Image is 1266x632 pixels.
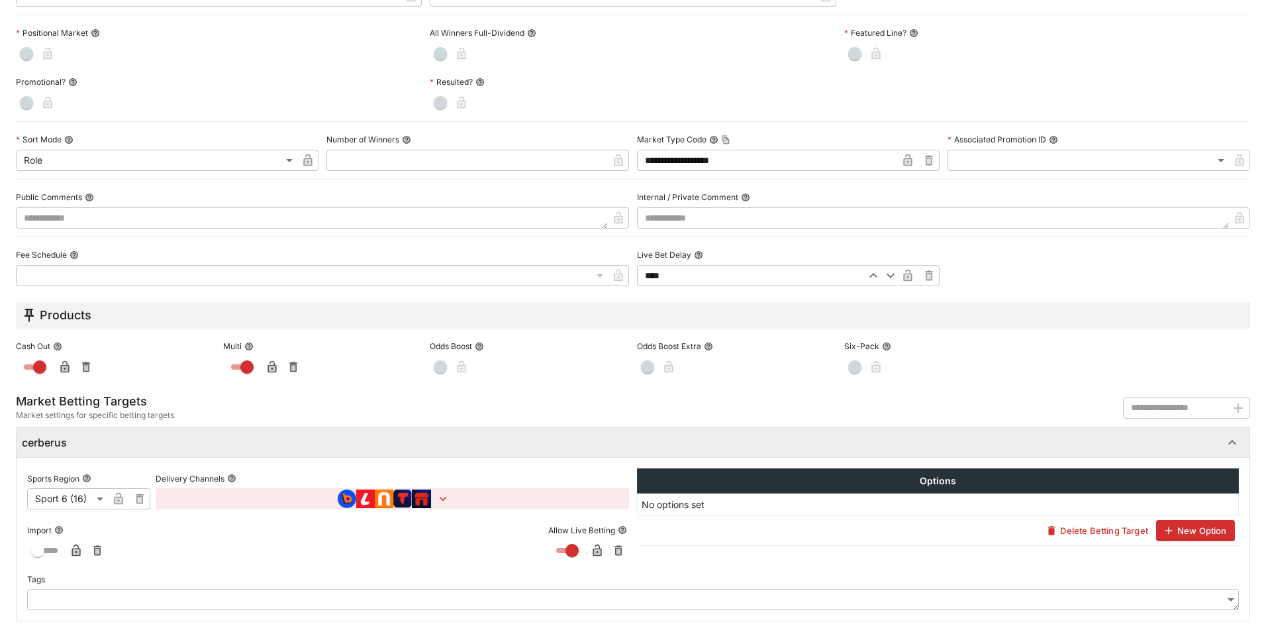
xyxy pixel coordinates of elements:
[638,494,1239,516] td: No options set
[27,488,108,509] div: Sport 6 (16)
[91,28,100,38] button: Positional Market
[16,76,66,87] p: Promotional?
[430,341,472,352] p: Odds Boost
[27,525,52,536] p: Import
[402,135,411,144] button: Number of Winners
[227,474,236,483] button: Delivery Channels
[430,76,473,87] p: Resulted?
[244,342,254,351] button: Multi
[844,27,906,38] p: Featured Line?
[694,250,703,260] button: Live Bet Delay
[16,394,174,409] h5: Market Betting Targets
[16,409,174,422] span: Market settings for specific betting targets
[223,341,242,352] p: Multi
[53,342,62,351] button: Cash Out
[156,473,224,484] p: Delivery Channels
[16,249,67,260] p: Fee Schedule
[637,191,738,203] p: Internal / Private Comment
[68,78,77,87] button: Promotional?
[16,150,297,171] div: Role
[64,135,73,144] button: Sort Mode
[709,135,718,144] button: Market Type CodeCopy To Clipboard
[637,341,701,352] p: Odds Boost Extra
[704,342,713,351] button: Odds Boost Extra
[844,341,879,352] p: Six-Pack
[430,27,524,38] p: All Winners Full-Dividend
[70,250,79,260] button: Fee Schedule
[338,490,356,508] img: brand
[27,574,45,585] p: Tags
[1156,520,1235,541] button: New Option
[27,473,79,484] p: Sports Region
[375,490,393,508] img: brand
[637,249,691,260] p: Live Bet Delay
[948,134,1046,145] p: Associated Promotion ID
[82,474,91,483] button: Sports Region
[909,28,918,38] button: Featured Line?
[412,490,431,508] img: brand
[356,490,375,508] img: brand
[326,134,399,145] p: Number of Winners
[16,134,62,145] p: Sort Mode
[85,193,94,202] button: Public Comments
[16,341,50,352] p: Cash Out
[527,28,536,38] button: All Winners Full-Dividend
[741,193,750,202] button: Internal / Private Comment
[22,436,67,450] h6: cerberus
[637,134,706,145] p: Market Type Code
[1039,520,1155,541] button: Delete Betting Target
[393,490,412,508] img: brand
[548,525,615,536] p: Allow Live Betting
[16,27,88,38] p: Positional Market
[882,342,891,351] button: Six-Pack
[16,191,82,203] p: Public Comments
[1049,135,1058,144] button: Associated Promotion ID
[618,525,627,535] button: Allow Live Betting
[475,78,485,87] button: Resulted?
[638,469,1239,494] th: Options
[54,525,64,535] button: Import
[721,135,730,144] button: Copy To Clipboard
[40,307,91,323] h5: Products
[475,342,484,351] button: Odds Boost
